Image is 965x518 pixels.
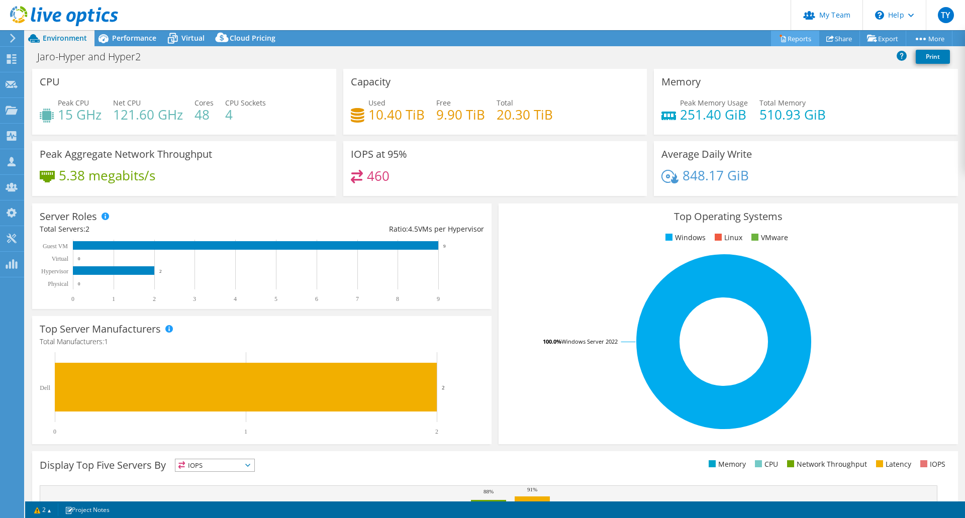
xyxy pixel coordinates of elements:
[41,268,68,275] text: Hypervisor
[752,459,778,470] li: CPU
[85,224,89,234] span: 2
[43,243,68,250] text: Guest VM
[225,98,266,108] span: CPU Sockets
[356,295,359,302] text: 7
[396,295,399,302] text: 8
[875,11,884,20] svg: \n
[906,31,952,46] a: More
[661,149,752,160] h3: Average Daily Write
[315,295,318,302] text: 6
[749,232,788,243] li: VMware
[368,109,425,120] h4: 10.40 TiB
[408,224,418,234] span: 4.5
[785,459,867,470] li: Network Throughput
[497,109,553,120] h4: 20.30 TiB
[33,51,156,62] h1: Jaro-Hyper and Hyper2
[193,295,196,302] text: 3
[443,244,446,249] text: 9
[712,232,742,243] li: Linux
[274,295,277,302] text: 5
[759,98,806,108] span: Total Memory
[53,428,56,435] text: 0
[244,428,247,435] text: 1
[234,295,237,302] text: 4
[436,98,451,108] span: Free
[58,503,117,516] a: Project Notes
[78,281,80,286] text: 0
[40,336,484,347] h4: Total Manufacturers:
[680,98,748,108] span: Peak Memory Usage
[759,109,826,120] h4: 510.93 GiB
[918,459,945,470] li: IOPS
[368,98,385,108] span: Used
[771,31,819,46] a: Reports
[859,31,906,46] a: Export
[112,33,156,43] span: Performance
[113,98,141,108] span: Net CPU
[543,338,561,345] tspan: 100.0%
[874,459,911,470] li: Latency
[40,76,60,87] h3: CPU
[58,98,89,108] span: Peak CPU
[230,33,275,43] span: Cloud Pricing
[561,338,618,345] tspan: Windows Server 2022
[52,255,69,262] text: Virtual
[71,295,74,302] text: 0
[43,33,87,43] span: Environment
[40,384,50,391] text: Dell
[351,76,391,87] h3: Capacity
[262,224,484,235] div: Ratio: VMs per Hypervisor
[195,109,214,120] h4: 48
[104,337,108,346] span: 1
[181,33,205,43] span: Virtual
[683,170,749,181] h4: 848.17 GiB
[58,109,102,120] h4: 15 GHz
[527,486,537,492] text: 91%
[663,232,706,243] li: Windows
[175,459,254,471] span: IOPS
[435,428,438,435] text: 2
[195,98,214,108] span: Cores
[916,50,950,64] a: Print
[442,384,445,390] text: 2
[153,295,156,302] text: 2
[436,109,485,120] h4: 9.90 TiB
[819,31,860,46] a: Share
[497,98,513,108] span: Total
[112,295,115,302] text: 1
[367,170,390,181] h4: 460
[506,211,950,222] h3: Top Operating Systems
[78,256,80,261] text: 0
[159,269,162,274] text: 2
[351,149,407,160] h3: IOPS at 95%
[40,149,212,160] h3: Peak Aggregate Network Throughput
[706,459,746,470] li: Memory
[113,109,183,120] h4: 121.60 GHz
[40,324,161,335] h3: Top Server Manufacturers
[484,488,494,494] text: 88%
[40,211,97,222] h3: Server Roles
[661,76,701,87] h3: Memory
[680,109,748,120] h4: 251.40 GiB
[225,109,266,120] h4: 4
[48,280,68,287] text: Physical
[59,170,155,181] h4: 5.38 megabits/s
[437,295,440,302] text: 9
[938,7,954,23] span: TY
[40,224,262,235] div: Total Servers:
[27,503,58,516] a: 2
